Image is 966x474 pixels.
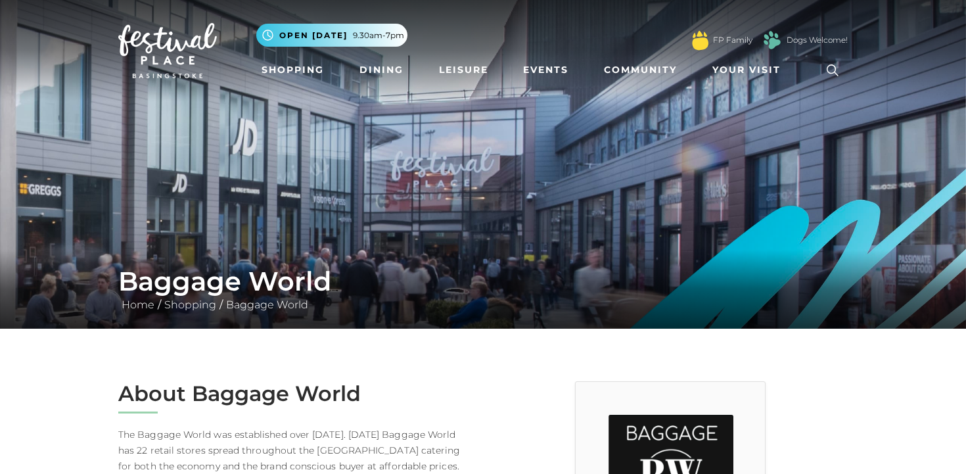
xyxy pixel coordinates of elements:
[223,298,311,311] a: Baggage World
[279,30,348,41] span: Open [DATE]
[354,58,409,82] a: Dining
[787,34,848,46] a: Dogs Welcome!
[256,58,329,82] a: Shopping
[707,58,793,82] a: Your Visit
[518,58,574,82] a: Events
[353,30,404,41] span: 9.30am-7pm
[118,23,217,78] img: Festival Place Logo
[256,24,407,47] button: Open [DATE] 9.30am-7pm
[108,266,858,313] div: / /
[161,298,219,311] a: Shopping
[713,34,752,46] a: FP Family
[118,381,473,406] h2: About Baggage World
[118,266,848,297] h1: Baggage World
[118,298,158,311] a: Home
[118,427,473,474] p: The Baggage World was established over [DATE]. [DATE] Baggage World has 22 retail stores spread t...
[599,58,682,82] a: Community
[712,63,781,77] span: Your Visit
[434,58,494,82] a: Leisure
